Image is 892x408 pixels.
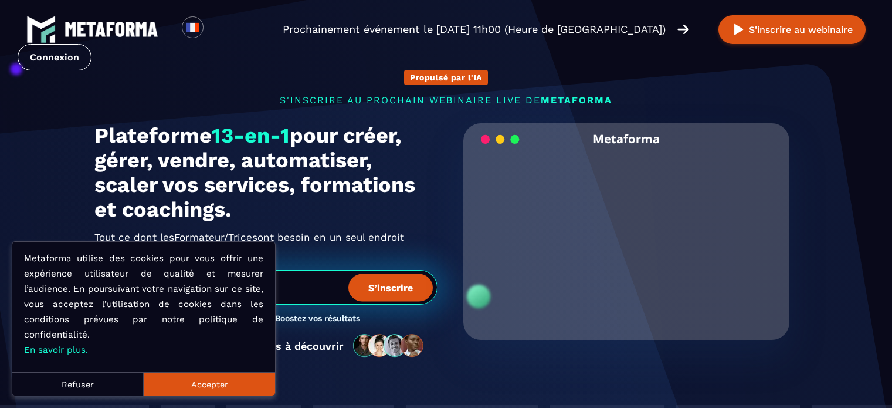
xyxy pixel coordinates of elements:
img: community-people [350,333,428,358]
video: Your browser does not support the video tag. [472,154,781,309]
h2: Metaforma [593,123,660,154]
h2: Tout ce dont les ont besoin en un seul endroit [94,228,437,247]
h1: Plateforme pour créer, gérer, vendre, automatiser, scaler vos services, formations et coachings. [94,123,437,222]
a: En savoir plus. [24,345,88,355]
p: Prochainement événement le [DATE] 11h00 (Heure de [GEOGRAPHIC_DATA]) [283,21,666,38]
a: Connexion [18,44,91,70]
input: Search for option [213,22,222,36]
div: Search for option [204,16,232,42]
span: METAFORMA [541,95,612,106]
img: fr [185,20,200,35]
img: logo [65,22,158,37]
p: s'inscrire au prochain webinaire live de [94,95,798,106]
button: S’inscrire au webinaire [718,15,866,44]
button: S’inscrire [348,274,433,301]
button: Accepter [144,372,275,396]
p: Metaforma utilise des cookies pour vous offrir une expérience utilisateur de qualité et mesurer l... [24,251,263,358]
img: play [731,22,746,37]
img: logo [26,15,56,44]
img: loading [481,134,520,145]
img: arrow-right [677,23,689,36]
h3: Boostez vos résultats [275,313,360,325]
button: Refuser [12,372,144,396]
span: 13-en-1 [212,123,290,148]
span: Formateur/Trices [174,228,257,247]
